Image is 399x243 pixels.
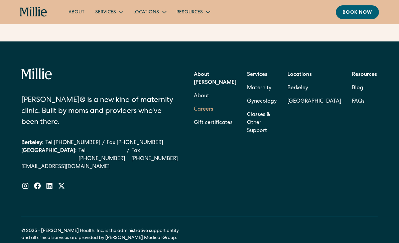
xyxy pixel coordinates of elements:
[90,6,128,17] div: Services
[45,139,100,147] a: Tel [PHONE_NUMBER]
[352,95,365,108] a: FAQs
[287,82,341,95] a: Berkeley
[79,147,125,163] a: Tel [PHONE_NUMBER]
[194,90,209,103] a: About
[247,82,271,95] a: Maternity
[127,147,129,163] div: /
[102,139,105,147] div: /
[194,103,213,116] a: Careers
[352,72,377,78] strong: Resources
[336,5,379,19] a: Book now
[131,147,178,163] a: Fax [PHONE_NUMBER]
[194,116,233,130] a: Gift certificates
[63,6,90,17] a: About
[352,82,363,95] a: Blog
[343,9,372,16] div: Book now
[287,95,341,108] a: [GEOGRAPHIC_DATA]
[247,95,277,108] a: Gynecology
[133,9,159,16] div: Locations
[194,72,236,86] strong: About [PERSON_NAME]
[107,139,163,147] a: Fax [PHONE_NUMBER]
[21,95,178,128] div: [PERSON_NAME]® is a new kind of maternity clinic. Built by moms and providers who’ve been there.
[21,163,178,171] a: [EMAIL_ADDRESS][DOMAIN_NAME]
[21,139,43,147] div: Berkeley:
[21,147,77,163] div: [GEOGRAPHIC_DATA]:
[171,6,215,17] div: Resources
[247,72,267,78] strong: Services
[247,108,277,138] a: Classes & Other Support
[128,6,171,17] div: Locations
[20,7,47,17] a: home
[176,9,203,16] div: Resources
[95,9,116,16] div: Services
[287,72,312,78] strong: Locations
